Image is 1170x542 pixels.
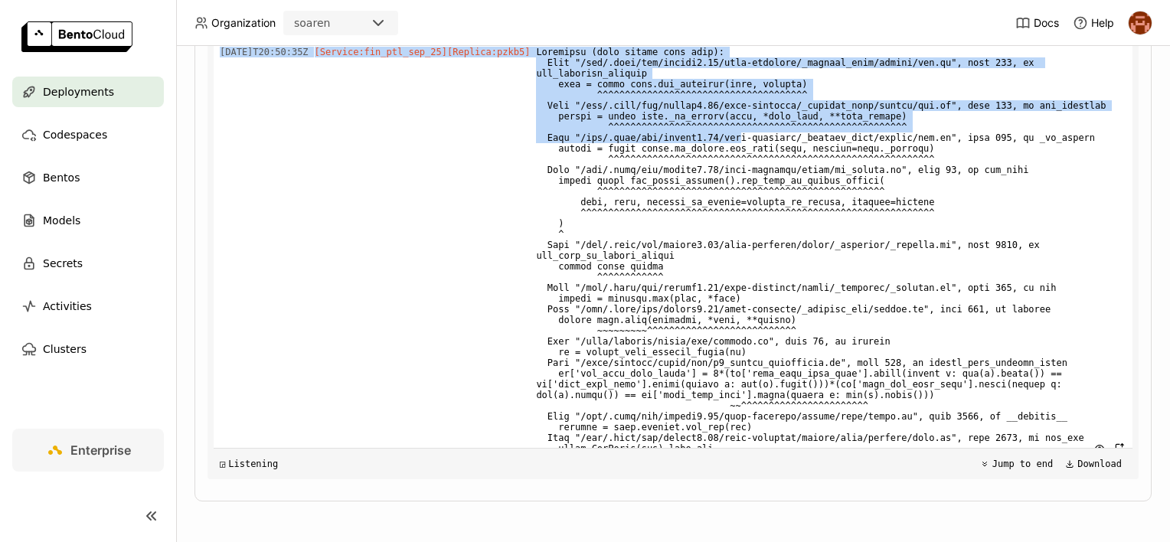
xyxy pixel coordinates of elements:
span: Enterprise [70,442,131,458]
a: Enterprise [12,429,164,472]
div: Help [1073,15,1114,31]
img: h0akoisn5opggd859j2zve66u2a2 [1129,11,1152,34]
span: Loremipsu (dolo sitame cons adip): Elit "/sed/.doei/tem/incidi2.15/utla-etdolore/_magnaal_enim/ad... [536,44,1126,457]
span: 2025-10-09T20:50:35.197Z [220,44,309,60]
span: Docs [1034,16,1059,30]
span: ◲ [220,459,225,469]
a: Activities [12,291,164,322]
button: Download [1061,455,1126,473]
a: Deployments [12,77,164,107]
span: Activities [43,297,92,315]
span: [Replica:pzkb5] [447,47,530,57]
div: Listening [220,459,278,469]
input: Selected soaren. [332,16,333,31]
span: Secrets [43,254,83,273]
div: soaren [294,15,330,31]
a: Codespaces [12,119,164,150]
a: Bentos [12,162,164,193]
span: Clusters [43,340,87,358]
img: logo [21,21,132,52]
a: Secrets [12,248,164,279]
span: Bentos [43,168,80,187]
a: Models [12,205,164,236]
span: [Service:fin_ptl_sep_25] [315,47,447,57]
a: Docs [1015,15,1059,31]
button: Jump to end [976,455,1057,473]
span: Codespaces [43,126,107,144]
span: Organization [211,16,276,30]
span: Models [43,211,80,230]
span: Deployments [43,83,114,101]
span: Help [1091,16,1114,30]
a: Clusters [12,334,164,364]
